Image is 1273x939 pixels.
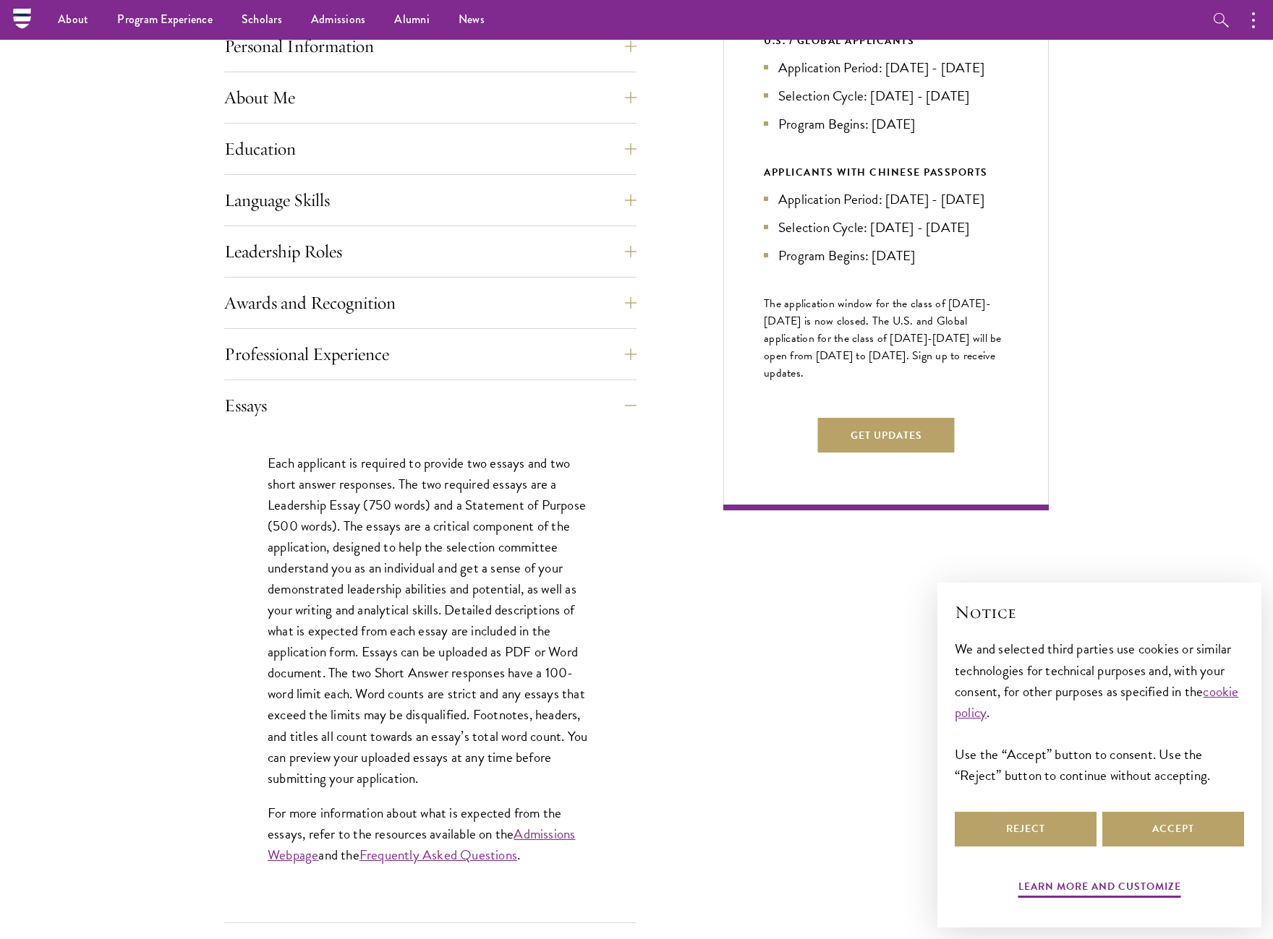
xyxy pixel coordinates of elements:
span: The application window for the class of [DATE]-[DATE] is now closed. The U.S. and Global applicat... [764,295,1002,382]
button: Accept [1102,812,1244,846]
button: Professional Experience [224,337,636,372]
button: Awards and Recognition [224,286,636,320]
button: About Me [224,80,636,115]
a: Frequently Asked Questions [359,844,517,865]
li: Selection Cycle: [DATE] - [DATE] [764,85,1008,106]
button: Reject [955,812,1097,846]
button: Essays [224,388,636,423]
li: Application Period: [DATE] - [DATE] [764,189,1008,210]
div: APPLICANTS WITH CHINESE PASSPORTS [764,163,1008,181]
p: For more information about what is expected from the essays, refer to the resources available on ... [268,802,593,865]
li: Application Period: [DATE] - [DATE] [764,57,1008,78]
div: U.S. / GLOBAL APPLICANTS [764,32,1008,50]
li: Program Begins: [DATE] [764,245,1008,266]
li: Program Begins: [DATE] [764,113,1008,134]
button: Education [224,132,636,166]
button: Get Updates [818,418,955,453]
li: Selection Cycle: [DATE] - [DATE] [764,217,1008,238]
h2: Notice [955,600,1244,625]
a: cookie policy [955,681,1239,723]
a: Admissions Webpage [268,823,575,865]
div: We and selected third parties use cookies or similar technologies for technical purposes and, wit... [955,638,1244,785]
p: Each applicant is required to provide two essays and two short answer responses. The two required... [268,453,593,789]
button: Leadership Roles [224,234,636,269]
button: Personal Information [224,29,636,64]
button: Language Skills [224,183,636,218]
button: Learn more and customize [1018,878,1181,900]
